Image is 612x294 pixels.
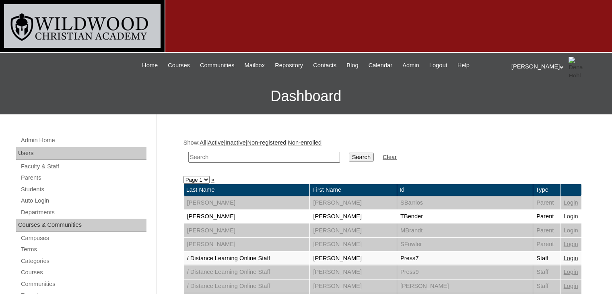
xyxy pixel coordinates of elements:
[457,61,470,70] span: Help
[397,265,533,279] td: Press9
[564,227,578,234] a: Login
[288,139,321,146] a: Non-enrolled
[20,244,146,255] a: Terms
[184,196,310,210] td: [PERSON_NAME]
[20,207,146,217] a: Departments
[533,184,560,196] td: Type
[310,238,396,251] td: [PERSON_NAME]
[533,252,560,265] td: Staff
[397,184,533,196] td: Id
[184,224,310,238] td: [PERSON_NAME]
[184,280,310,293] td: / Distance Learning Online Staff
[184,210,310,224] td: [PERSON_NAME]
[397,196,533,210] td: SBarrios
[164,61,194,70] a: Courses
[20,135,146,145] a: Admin Home
[4,78,608,114] h3: Dashboard
[310,252,396,265] td: [PERSON_NAME]
[453,61,474,70] a: Help
[346,61,358,70] span: Blog
[313,61,336,70] span: Contacts
[569,57,589,77] img: Dena Hohl
[310,265,396,279] td: [PERSON_NAME]
[310,280,396,293] td: [PERSON_NAME]
[20,256,146,266] a: Categories
[4,4,161,48] img: logo-white.png
[397,252,533,265] td: Press7
[310,224,396,238] td: [PERSON_NAME]
[208,139,224,146] a: Active
[138,61,162,70] a: Home
[397,210,533,224] td: TBender
[20,173,146,183] a: Parents
[564,213,578,219] a: Login
[397,280,533,293] td: [PERSON_NAME]
[564,283,578,289] a: Login
[184,265,310,279] td: / Distance Learning Online Staff
[184,184,310,196] td: Last Name
[533,280,560,293] td: Staff
[398,61,423,70] a: Admin
[397,224,533,238] td: MBrandt
[196,61,239,70] a: Communities
[20,279,146,289] a: Communities
[183,139,582,167] div: Show: | | | |
[397,238,533,251] td: SFowler
[241,61,269,70] a: Mailbox
[20,233,146,243] a: Campuses
[342,61,362,70] a: Blog
[184,252,310,265] td: / Distance Learning Online Staff
[425,61,451,70] a: Logout
[184,238,310,251] td: [PERSON_NAME]
[245,61,265,70] span: Mailbox
[200,61,235,70] span: Communities
[16,147,146,160] div: Users
[349,153,374,161] input: Search
[20,196,146,206] a: Auto Login
[310,210,396,224] td: [PERSON_NAME]
[20,267,146,277] a: Courses
[383,154,397,160] a: Clear
[310,196,396,210] td: [PERSON_NAME]
[309,61,340,70] a: Contacts
[365,61,396,70] a: Calendar
[533,265,560,279] td: Staff
[429,61,447,70] span: Logout
[564,199,578,206] a: Login
[275,61,303,70] span: Repository
[211,176,214,183] a: »
[142,61,158,70] span: Home
[20,161,146,172] a: Faculty & Staff
[533,196,560,210] td: Parent
[511,57,604,77] div: [PERSON_NAME]
[271,61,307,70] a: Repository
[564,241,578,247] a: Login
[200,139,206,146] a: All
[564,269,578,275] a: Login
[20,184,146,195] a: Students
[247,139,286,146] a: Non-registered
[402,61,419,70] span: Admin
[369,61,392,70] span: Calendar
[168,61,190,70] span: Courses
[310,184,396,196] td: First Name
[188,152,340,163] input: Search
[533,210,560,224] td: Parent
[533,224,560,238] td: Parent
[16,219,146,232] div: Courses & Communities
[564,255,578,261] a: Login
[533,238,560,251] td: Parent
[225,139,246,146] a: Inactive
